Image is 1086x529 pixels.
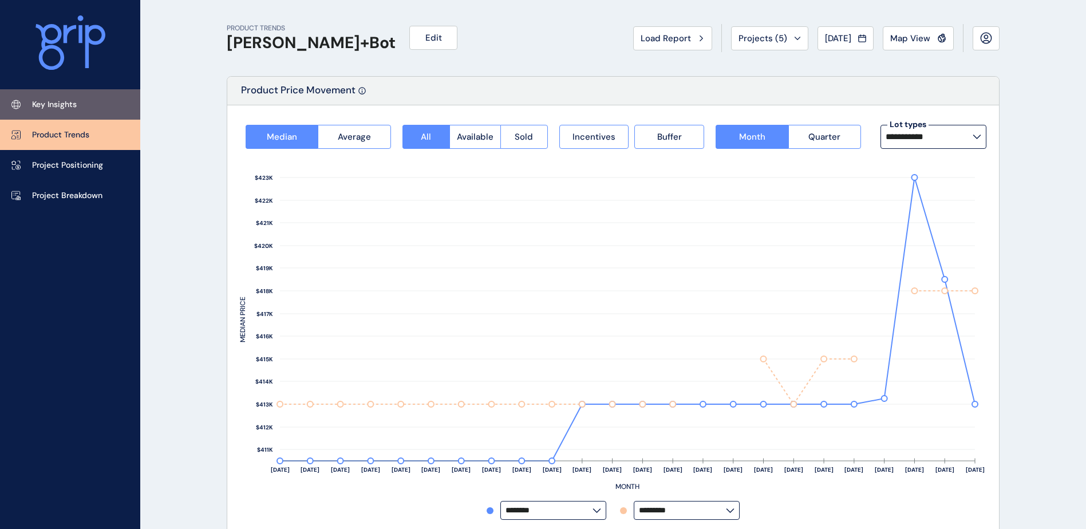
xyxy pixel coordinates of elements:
text: [DATE] [724,466,743,473]
span: Incentives [572,131,615,143]
h1: [PERSON_NAME]+Bot [227,33,396,53]
text: $417K [256,310,273,318]
span: Load Report [641,33,691,44]
text: $415K [256,356,273,363]
p: Product Price Movement [241,84,356,105]
text: [DATE] [512,466,531,473]
text: [DATE] [966,466,985,473]
text: $414K [255,378,273,385]
text: $416K [256,333,273,340]
p: Project Breakdown [32,190,102,202]
p: Key Insights [32,99,77,110]
text: [DATE] [935,466,954,473]
text: [DATE] [452,466,471,473]
button: Load Report [633,26,712,50]
text: [DATE] [664,466,682,473]
text: $423K [255,174,273,181]
span: Sold [515,131,533,143]
span: Projects ( 5 ) [739,33,787,44]
text: [DATE] [844,466,863,473]
span: Median [267,131,297,143]
text: [DATE] [875,466,894,473]
text: [DATE] [603,466,622,473]
button: Edit [409,26,457,50]
p: Project Positioning [32,160,103,171]
button: Sold [500,125,548,149]
text: [DATE] [361,466,380,473]
span: Month [739,131,765,143]
text: [DATE] [421,466,440,473]
text: [DATE] [693,466,712,473]
button: Quarter [788,125,861,149]
text: [DATE] [815,466,834,473]
button: Month [716,125,788,149]
text: [DATE] [905,466,924,473]
span: Available [457,131,493,143]
text: [DATE] [271,466,290,473]
span: [DATE] [825,33,851,44]
text: $418K [256,287,273,295]
button: [DATE] [818,26,874,50]
text: $422K [255,197,273,204]
button: All [402,125,449,149]
button: Available [449,125,500,149]
span: Buffer [657,131,682,143]
span: Quarter [808,131,840,143]
text: $421K [256,219,273,227]
button: Map View [883,26,954,50]
text: [DATE] [331,466,350,473]
button: Median [246,125,318,149]
text: [DATE] [543,466,562,473]
text: [DATE] [784,466,803,473]
span: Map View [890,33,930,44]
text: [DATE] [754,466,773,473]
text: MEDIAN PRICE [238,297,247,342]
button: Average [318,125,390,149]
button: Buffer [634,125,704,149]
p: PRODUCT TRENDS [227,23,396,33]
button: Incentives [559,125,629,149]
text: [DATE] [392,466,410,473]
text: $413K [256,401,273,408]
span: Edit [425,32,442,44]
text: MONTH [615,482,639,491]
text: $412K [256,424,273,431]
text: $419K [256,264,273,272]
button: Projects (5) [731,26,808,50]
text: $411K [257,446,273,453]
text: [DATE] [633,466,652,473]
p: Product Trends [32,129,89,141]
text: $420K [254,242,273,250]
text: [DATE] [301,466,319,473]
text: [DATE] [482,466,501,473]
span: All [421,131,431,143]
text: [DATE] [572,466,591,473]
span: Average [338,131,371,143]
label: Lot types [887,119,929,131]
